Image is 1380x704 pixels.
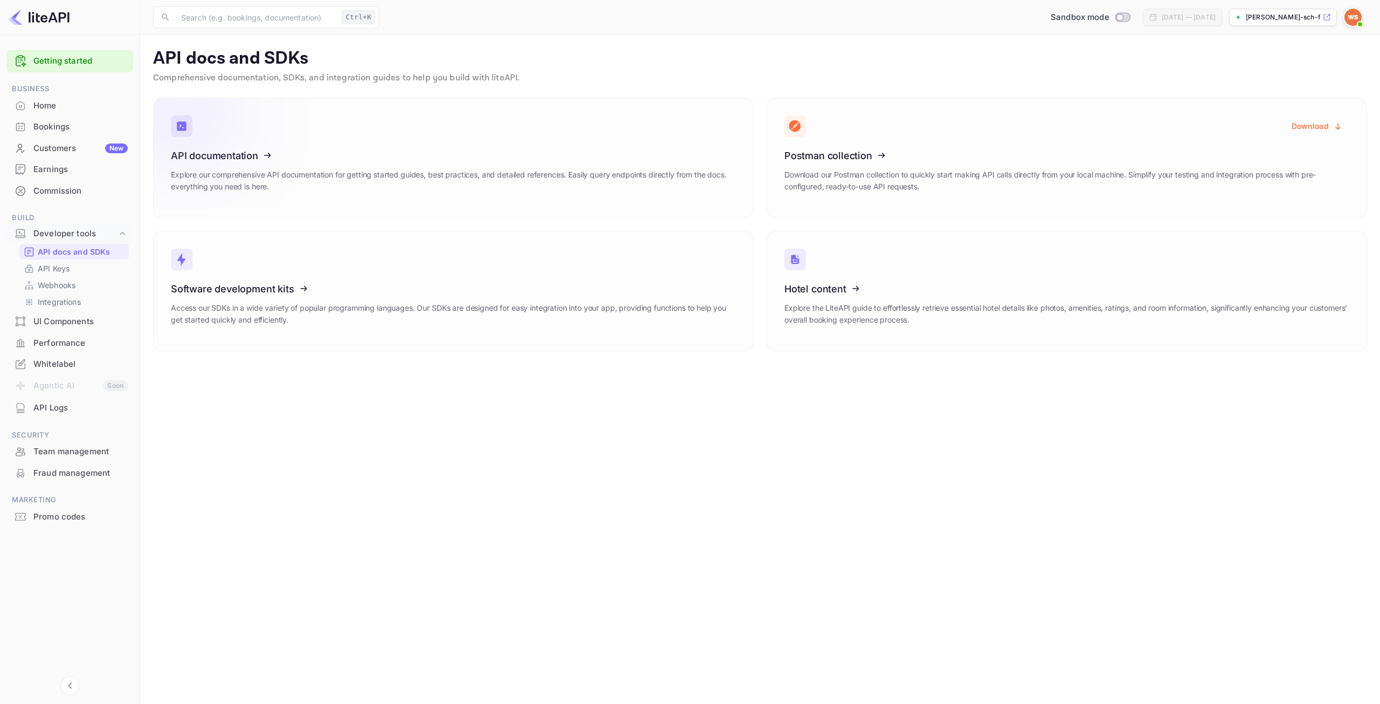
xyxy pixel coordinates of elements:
div: UI Components [6,311,133,332]
a: Earnings [6,159,133,179]
p: Explore our comprehensive API documentation for getting started guides, best practices, and detai... [171,169,736,193]
h3: Postman collection [784,150,1349,161]
div: Commission [33,185,128,197]
div: Webhooks [19,277,129,293]
a: CustomersNew [6,138,133,158]
p: Explore the LiteAPI guide to effortlessly retrieve essential hotel details like photos, amenities... [784,302,1349,326]
h3: Hotel content [784,283,1349,295]
h3: API documentation [171,150,736,161]
div: CustomersNew [6,138,133,159]
div: Whitelabel [6,354,133,375]
div: Home [6,95,133,117]
div: Earnings [6,159,133,180]
span: Business [6,83,133,95]
div: Customers [33,142,128,155]
div: Team management [6,441,133,462]
img: LiteAPI logo [9,9,70,26]
a: Commission [6,181,133,201]
a: Performance [6,333,133,353]
div: Commission [6,181,133,202]
div: API Logs [33,402,128,414]
a: Getting started [33,55,128,67]
div: Home [33,100,128,112]
p: Integrations [38,296,81,307]
p: [PERSON_NAME]-sch-fer-tlaou.n... [1246,12,1321,22]
div: UI Components [33,316,128,328]
div: Performance [33,337,128,350]
a: Team management [6,441,133,461]
a: Home [6,95,133,115]
div: Performance [6,333,133,354]
a: UI Components [6,311,133,331]
div: Fraud management [6,463,133,484]
a: Whitelabel [6,354,133,374]
p: Access our SDKs in a wide variety of popular programming languages. Our SDKs are designed for eas... [171,302,736,326]
p: API Keys [38,263,70,274]
div: Bookings [6,117,133,138]
p: Comprehensive documentation, SDKs, and integration guides to help you build with liteAPI. [153,72,1367,85]
a: Software development kitsAccess our SDKs in a wide variety of popular programming languages. Our ... [153,231,754,351]
a: Hotel contentExplore the LiteAPI guide to effortlessly retrieve essential hotel details like phot... [767,231,1367,351]
input: Search (e.g. bookings, documentation) [175,6,337,28]
div: Bookings [33,121,128,133]
div: Switch to Production mode [1046,11,1134,24]
span: Build [6,212,133,224]
div: [DATE] — [DATE] [1162,12,1216,22]
div: API docs and SDKs [19,244,129,259]
a: Integrations [24,296,125,307]
div: Promo codes [33,511,128,523]
button: Collapse navigation [60,676,80,695]
div: API Logs [6,398,133,419]
div: Developer tools [6,224,133,243]
p: Download our Postman collection to quickly start making API calls directly from your local machin... [784,169,1349,193]
a: Promo codes [6,507,133,527]
div: Getting started [6,50,133,72]
div: Ctrl+K [342,10,375,24]
p: API docs and SDKs [153,48,1367,70]
button: Download [1285,115,1349,136]
a: API Logs [6,398,133,418]
p: API docs and SDKs [38,246,111,257]
span: Marketing [6,494,133,506]
h3: Software development kits [171,283,736,295]
div: Fraud management [33,467,128,480]
a: API docs and SDKs [24,246,125,257]
a: API documentationExplore our comprehensive API documentation for getting started guides, best pra... [153,98,754,218]
div: API Keys [19,261,129,276]
img: Walden Schäfer [1344,9,1362,26]
div: Developer tools [33,228,117,240]
div: Whitelabel [33,358,128,371]
a: Bookings [6,117,133,136]
div: Earnings [33,163,128,176]
div: New [105,143,128,153]
div: Team management [33,446,128,458]
span: Security [6,429,133,441]
div: Integrations [19,294,129,310]
a: Webhooks [24,279,125,291]
div: Promo codes [6,507,133,528]
span: Sandbox mode [1051,11,1109,24]
p: Webhooks [38,279,75,291]
a: Fraud management [6,463,133,483]
a: API Keys [24,263,125,274]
